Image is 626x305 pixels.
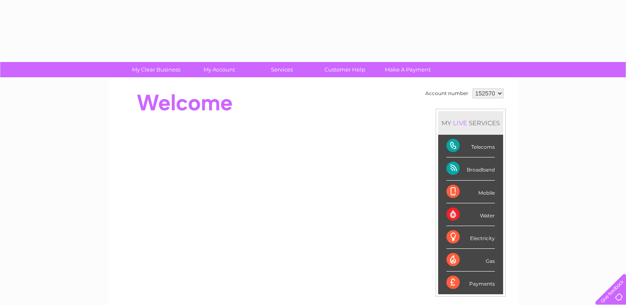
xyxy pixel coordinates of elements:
[446,181,495,203] div: Mobile
[185,62,253,77] a: My Account
[446,135,495,157] div: Telecoms
[248,62,316,77] a: Services
[311,62,379,77] a: Customer Help
[122,62,190,77] a: My Clear Business
[374,62,442,77] a: Make A Payment
[423,86,470,100] td: Account number
[446,226,495,249] div: Electricity
[451,119,469,127] div: LIVE
[446,203,495,226] div: Water
[438,111,503,135] div: MY SERVICES
[446,249,495,272] div: Gas
[446,272,495,294] div: Payments
[446,157,495,180] div: Broadband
